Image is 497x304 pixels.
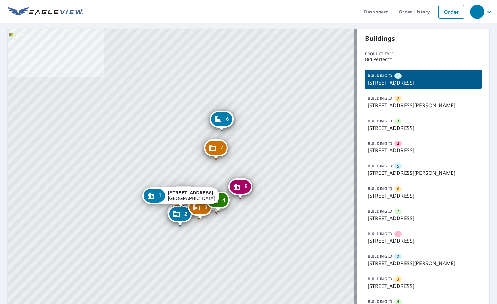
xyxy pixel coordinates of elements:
p: [STREET_ADDRESS] [368,124,479,132]
span: 3 [397,276,399,282]
span: 1 [397,231,399,237]
p: Bid Perfect™ [365,57,482,62]
span: 6 [397,186,399,192]
span: 1 [159,193,162,198]
div: [GEOGRAPHIC_DATA] [168,190,215,201]
p: BUILDING ID [368,209,392,214]
span: 3 [397,118,399,124]
span: 1 [397,73,399,79]
div: Dropped pin, building 7, Commercial property, 945 Foxchase Dr San Jose, CA 95123 [204,139,228,159]
div: Dropped pin, building 5 , Commercial property, 5527 Sanchez Dr San Jose, CA 95123 [228,178,252,198]
span: 7 [397,208,399,214]
p: BUILDING ID [368,186,392,191]
img: EV Logo [8,7,83,17]
a: Order [438,5,464,19]
div: Dropped pin, building 6, Commercial property, 995 Foxchase Dr San Jose, CA 95123 [210,111,234,130]
p: [STREET_ADDRESS] [368,214,479,222]
p: [STREET_ADDRESS][PERSON_NAME] [368,169,479,177]
span: 2 [397,95,399,102]
p: Product type [365,51,482,57]
p: BUILDING ID [368,231,392,237]
p: BUILDING ID [368,254,392,259]
div: Dropped pin, building 1, Commercial property, 1096 New St San Jose, CA 95123 [142,187,219,207]
span: 4 [397,141,399,147]
span: 2 [397,254,399,260]
div: Dropped pin, building 3 , Commercial property, 1082 New St San Jose, CA 95123 [188,199,212,219]
p: [STREET_ADDRESS] [368,192,479,200]
div: Dropped pin, building 1 , Commercial property, 1096 New St San Jose, CA 95123 [172,186,195,206]
strong: [STREET_ADDRESS] [168,190,213,195]
span: 7 [220,145,223,150]
span: 3 [204,205,207,210]
span: 5 [245,184,248,189]
div: Dropped pin, building 2, Commercial property, 1063 Blossom Hill Rd San Jose, CA 95123 [167,204,191,224]
span: 2 [184,212,187,217]
div: Dropped pin, building 2 , Commercial property, 1063 Blossom Hill Rd San Jose, CA 95123 [168,206,192,226]
p: BUILDING ID [368,141,392,146]
p: BUILDING ID [368,276,392,282]
p: [STREET_ADDRESS] [368,79,479,86]
p: [STREET_ADDRESS] [368,147,479,154]
span: 6 [226,117,229,121]
p: BUILDING ID [368,118,392,124]
div: Dropped pin, building 6, Commercial property, 995 Foxchase Dr San Jose, CA 95123 [210,111,234,131]
p: BUILDING ID [368,95,392,101]
p: [STREET_ADDRESS][PERSON_NAME] [368,259,479,267]
p: Buildings [365,34,482,43]
p: BUILDING ID [368,163,392,169]
span: 4 [222,198,225,202]
p: BUILDING ID [368,73,392,78]
p: [STREET_ADDRESS] [368,282,479,290]
p: [STREET_ADDRESS] [368,237,479,245]
span: 5 [397,163,399,169]
p: [STREET_ADDRESS][PERSON_NAME] [368,102,479,109]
